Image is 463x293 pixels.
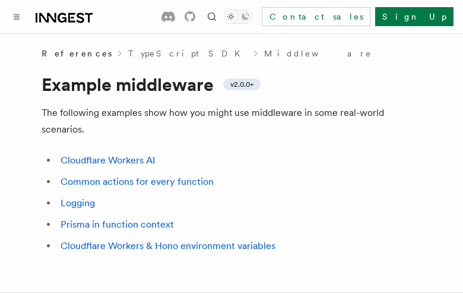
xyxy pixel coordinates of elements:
[375,7,454,26] a: Sign Up
[264,48,372,59] a: Middleware
[262,7,370,26] a: Contact sales
[61,155,156,166] a: Cloudflare Workers AI
[230,80,253,89] span: v2.0.0+
[61,176,214,187] a: Common actions for every function
[61,197,95,209] a: Logging
[9,10,24,24] button: Toggle navigation
[42,74,421,95] h1: Example middleware
[61,240,275,251] a: Cloudflare Workers & Hono environment variables
[224,10,252,24] button: Toggle dark mode
[128,48,248,59] a: TypeScript SDK
[42,105,421,138] p: The following examples show how you might use middleware in some real-world scenarios.
[61,219,174,230] a: Prisma in function context
[205,10,219,24] button: Find something...
[42,48,112,59] span: References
